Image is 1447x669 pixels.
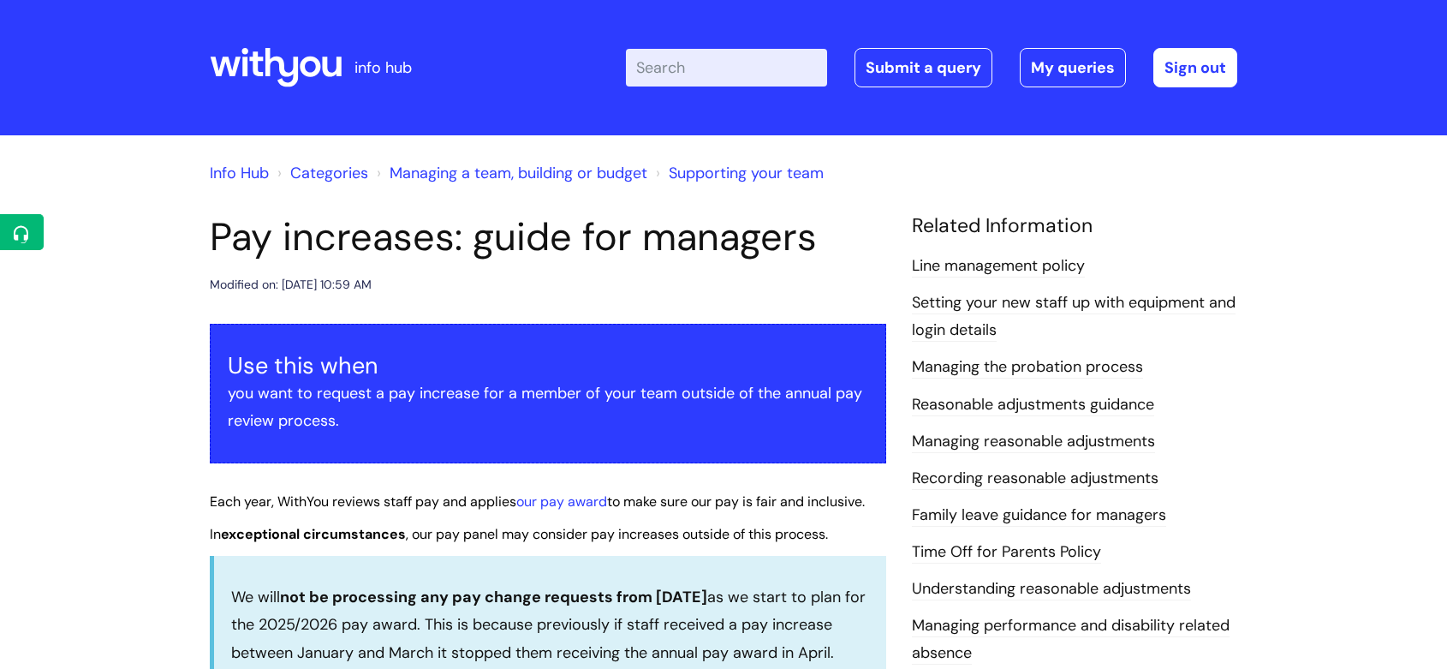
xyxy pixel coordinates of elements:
a: Recording reasonable adjustments [912,468,1158,490]
a: Managing performance and disability related absence [912,615,1230,665]
p: We will as we start to plan for the 2025/2026 pay award. This is because previously if staff rece... [231,583,869,666]
h1: Pay increases: guide for managers [210,214,886,260]
a: Family leave guidance for managers [912,505,1166,527]
p: info hub [354,54,412,81]
h3: Use this when [228,352,868,379]
span: In , our pay panel may consider pay increases outside of this process. [210,525,828,543]
a: Setting your new staff up with equipment and login details [912,292,1236,342]
h4: Related Information [912,214,1237,238]
input: Search [626,49,827,87]
span: Each year, WithYou reviews staff pay and applies to make sure our pay is fair and inclusive. [210,493,865,511]
a: Sign out [1153,48,1237,87]
a: My queries [1020,48,1126,87]
a: Categories [290,163,368,183]
p: you want to request a pay increase for a member of your team outside of the annual pay review pro... [228,379,868,435]
a: Info Hub [210,163,269,183]
a: Time Off for Parents Policy [912,541,1101,564]
strong: exceptional circumstances [221,525,406,543]
li: Solution home [273,159,368,187]
a: Line management policy [912,255,1085,278]
a: Reasonable adjustments guidance [912,394,1154,416]
li: Managing a team, building or budget [372,159,647,187]
div: Modified on: [DATE] 10:59 AM [210,274,372,296]
a: Submit a query [855,48,992,87]
a: our pay award [516,493,607,511]
div: | - [626,48,1237,87]
a: Managing reasonable adjustments [912,431,1155,453]
a: Managing the probation process [912,356,1143,379]
a: Understanding reasonable adjustments [912,578,1191,600]
strong: not be processing any pay change requests from [DATE] [280,587,707,607]
li: Supporting your team [652,159,824,187]
a: Managing a team, building or budget [390,163,647,183]
a: Supporting your team [669,163,824,183]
